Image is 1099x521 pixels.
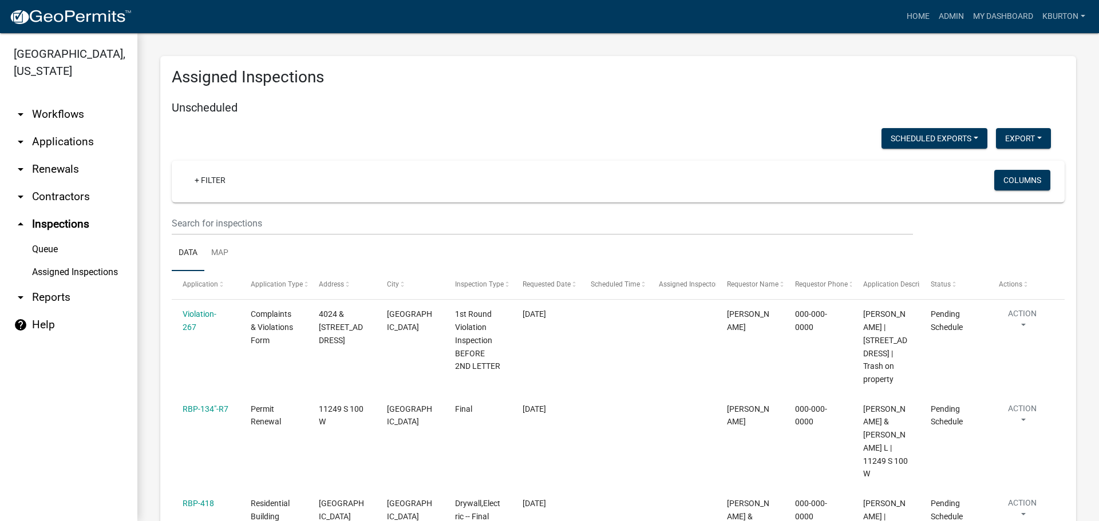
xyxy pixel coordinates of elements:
[523,280,571,288] span: Requested Date
[580,271,648,299] datatable-header-cell: Scheduled Time
[14,108,27,121] i: arrow_drop_down
[183,404,228,413] a: RBP-134"-R7
[523,499,546,508] span: 08/28/2025
[14,291,27,304] i: arrow_drop_down
[240,271,308,299] datatable-header-cell: Application Type
[727,404,769,427] span: Corey
[902,6,934,27] a: Home
[251,309,293,345] span: Complaints & Violations Form
[183,499,214,508] a: RBP-418
[795,309,827,332] span: 000-000-0000
[387,404,432,427] span: Bunker Hill
[591,280,640,288] span: Scheduled Time
[204,235,235,272] a: Map
[172,212,913,235] input: Search for inspections
[931,499,963,521] span: Pending Schedule
[14,135,27,149] i: arrow_drop_down
[795,404,827,427] span: 000-000-0000
[444,271,512,299] datatable-header-cell: Inspection Type
[999,280,1022,288] span: Actions
[14,318,27,332] i: help
[881,128,987,149] button: Scheduled Exports
[659,280,718,288] span: Assigned Inspector
[172,271,240,299] datatable-header-cell: Application
[319,404,363,427] span: 11249 S 100 W
[319,280,344,288] span: Address
[523,309,546,319] span: 11/27/2023
[376,271,444,299] datatable-header-cell: City
[172,67,1065,87] h3: Assigned Inspections
[931,309,963,332] span: Pending Schedule
[863,404,908,479] span: KEITH, JOHN D & JONI L | 11249 S 100 W
[172,235,204,272] a: Data
[716,271,784,299] datatable-header-cell: Requestor Name
[523,404,546,413] span: 06/17/2025
[455,280,504,288] span: Inspection Type
[727,280,778,288] span: Requestor Name
[512,271,580,299] datatable-header-cell: Requested Date
[455,404,472,413] span: Final
[795,499,827,521] span: 000-000-0000
[968,6,1038,27] a: My Dashboard
[183,309,216,332] a: Violation-267
[784,271,852,299] datatable-header-cell: Requestor Phone
[319,309,363,345] span: 4024 & 4032 N WATER ST
[387,309,432,332] span: MEXICO
[455,309,500,371] span: 1st Round Violation Inspection BEFORE 2ND LETTER
[999,308,1046,336] button: Action
[1038,6,1090,27] a: kburton
[988,271,1056,299] datatable-header-cell: Actions
[387,499,432,521] span: PERU
[999,403,1046,431] button: Action
[863,309,907,384] span: Cooper, Jerry L Sr | 4024 & 4032 N WATER ST | Trash on property
[920,271,988,299] datatable-header-cell: Status
[852,271,920,299] datatable-header-cell: Application Description
[934,6,968,27] a: Admin
[251,280,303,288] span: Application Type
[14,162,27,176] i: arrow_drop_down
[994,170,1050,190] button: Columns
[931,280,951,288] span: Status
[727,309,769,332] span: Megan Mongosa
[14,217,27,231] i: arrow_drop_up
[172,101,1065,114] h5: Unscheduled
[931,404,963,427] span: Pending Schedule
[648,271,716,299] datatable-header-cell: Assigned Inspector
[308,271,376,299] datatable-header-cell: Address
[387,280,399,288] span: City
[996,128,1051,149] button: Export
[251,404,281,427] span: Permit Renewal
[185,170,235,190] a: + Filter
[14,190,27,204] i: arrow_drop_down
[183,280,218,288] span: Application
[863,280,935,288] span: Application Description
[795,280,848,288] span: Requestor Phone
